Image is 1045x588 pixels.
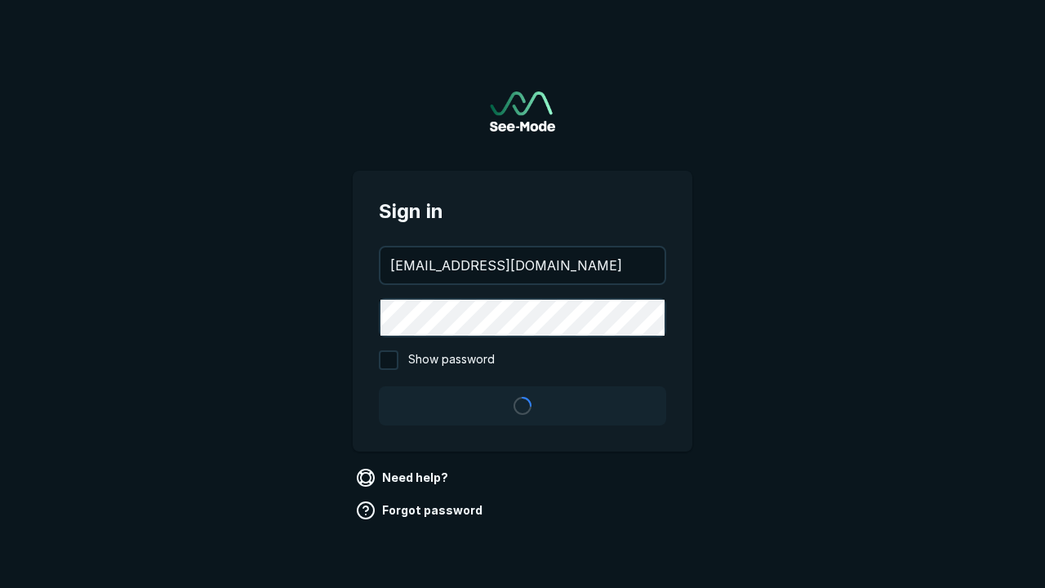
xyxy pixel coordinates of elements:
img: See-Mode Logo [490,91,555,131]
a: Go to sign in [490,91,555,131]
span: Sign in [379,197,666,226]
a: Need help? [353,465,455,491]
a: Forgot password [353,497,489,523]
input: your@email.com [380,247,665,283]
span: Show password [408,350,495,370]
